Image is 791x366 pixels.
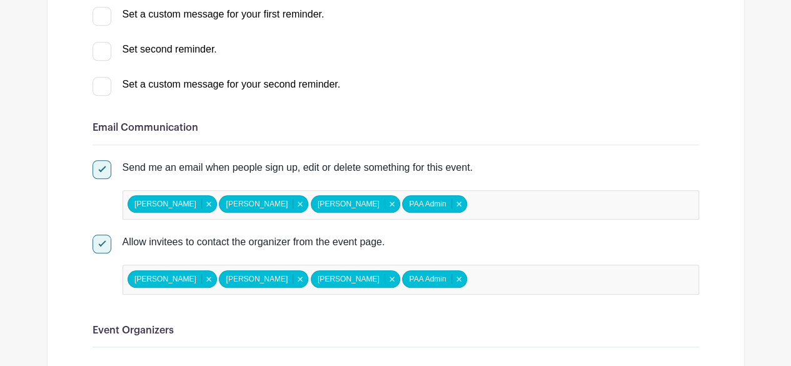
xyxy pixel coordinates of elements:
[128,195,217,213] div: [PERSON_NAME]
[219,195,308,213] div: [PERSON_NAME]
[93,44,217,54] a: Set second reminder.
[385,200,399,208] button: Remove item: '160563'
[293,275,307,283] button: Remove item: '160565'
[311,270,400,288] div: [PERSON_NAME]
[93,325,699,337] h6: Event Organizers
[123,77,341,92] div: Set a custom message for your second reminder.
[402,270,466,288] div: PAA Admin
[123,160,699,175] div: Send me an email when people sign up, edit or delete something for this event.
[469,196,580,214] input: false
[402,195,466,213] div: PAA Admin
[311,195,400,213] div: [PERSON_NAME]
[93,79,341,89] a: Set a custom message for your second reminder.
[93,9,325,19] a: Set a custom message for your first reminder.
[293,200,307,208] button: Remove item: '160565'
[385,275,399,283] button: Remove item: '160563'
[128,270,217,288] div: [PERSON_NAME]
[123,7,325,22] div: Set a custom message for your first reminder.
[93,122,699,134] h6: Email Communication
[451,200,466,208] button: Remove item: '160564'
[219,270,308,288] div: [PERSON_NAME]
[201,275,216,283] button: Remove item: '160565'
[123,235,699,250] div: Allow invitees to contact the organizer from the event page.
[469,270,580,288] input: false
[201,200,216,208] button: Remove item: '160565'
[123,42,217,57] div: Set second reminder.
[451,275,466,283] button: Remove item: '160564'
